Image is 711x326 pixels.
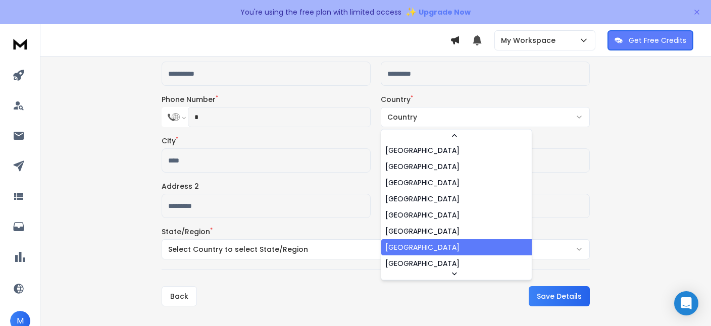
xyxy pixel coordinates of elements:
label: First Name [162,50,203,58]
div: [GEOGRAPHIC_DATA] [385,258,460,268]
div: [GEOGRAPHIC_DATA] [385,145,460,155]
p: You're using the free plan with limited access [240,7,401,17]
button: Save Details [529,286,590,306]
p: My Workspace [501,35,560,45]
p: Get Free Credits [629,35,686,45]
label: Last Name [381,50,422,58]
label: State/Region [162,228,213,235]
button: Select Country to select State/Region [162,239,590,259]
button: Back [162,286,197,306]
div: [GEOGRAPHIC_DATA] [385,210,460,220]
div: [GEOGRAPHIC_DATA] [385,194,460,204]
div: [GEOGRAPHIC_DATA] [385,178,460,188]
div: [GEOGRAPHIC_DATA] [385,161,460,172]
div: [GEOGRAPHIC_DATA] [385,226,460,236]
button: Country [381,107,590,127]
label: Country [381,96,413,103]
div: [GEOGRAPHIC_DATA] [385,242,460,252]
label: City [162,137,178,144]
label: Phone Number [162,96,218,103]
span: Upgrade Now [419,7,471,17]
img: logo [10,34,30,53]
span: ✨ [405,5,417,19]
div: Open Intercom Messenger [674,291,698,315]
label: Address 2 [162,183,199,190]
